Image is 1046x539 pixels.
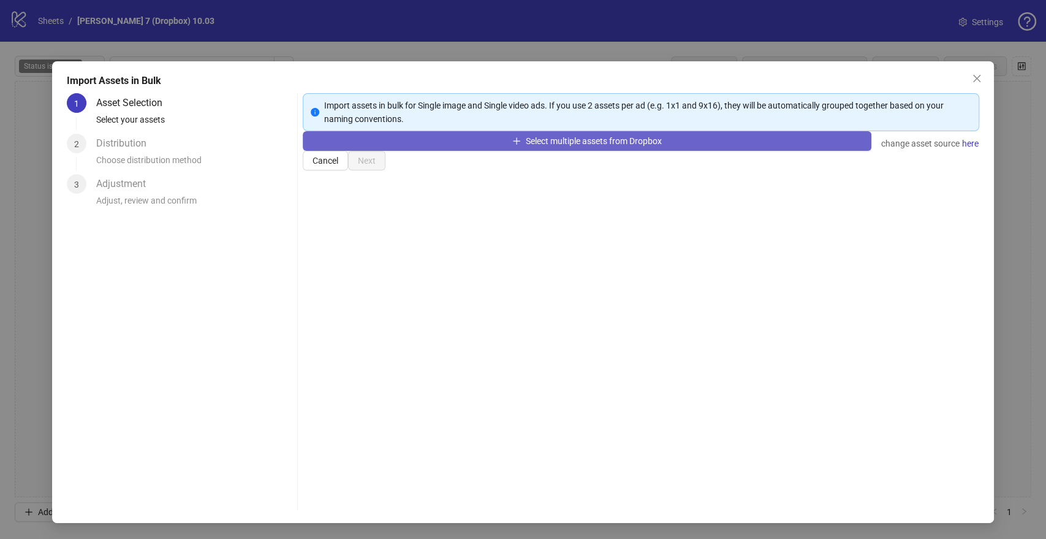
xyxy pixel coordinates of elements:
[74,99,79,109] span: 1
[96,194,292,215] div: Adjust, review and confirm
[303,151,348,170] button: Cancel
[96,153,292,174] div: Choose distribution method
[881,136,979,151] div: change asset source
[962,137,979,150] span: here
[67,74,979,88] div: Import Assets in Bulk
[96,113,292,134] div: Select your assets
[303,131,871,151] button: Select multiple assets from Dropbox
[74,180,79,189] span: 3
[313,156,338,166] span: Cancel
[96,174,156,194] div: Adjustment
[526,136,662,146] span: Select multiple assets from Dropbox
[74,139,79,149] span: 2
[512,137,521,145] span: plus
[348,151,385,170] button: Next
[961,136,979,151] a: here
[96,134,156,153] div: Distribution
[311,108,319,117] span: info-circle
[324,99,971,126] div: Import assets in bulk for Single image and Single video ads. If you use 2 assets per ad (e.g. 1x1...
[967,69,987,88] button: Close
[96,93,172,113] div: Asset Selection
[972,74,982,83] span: close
